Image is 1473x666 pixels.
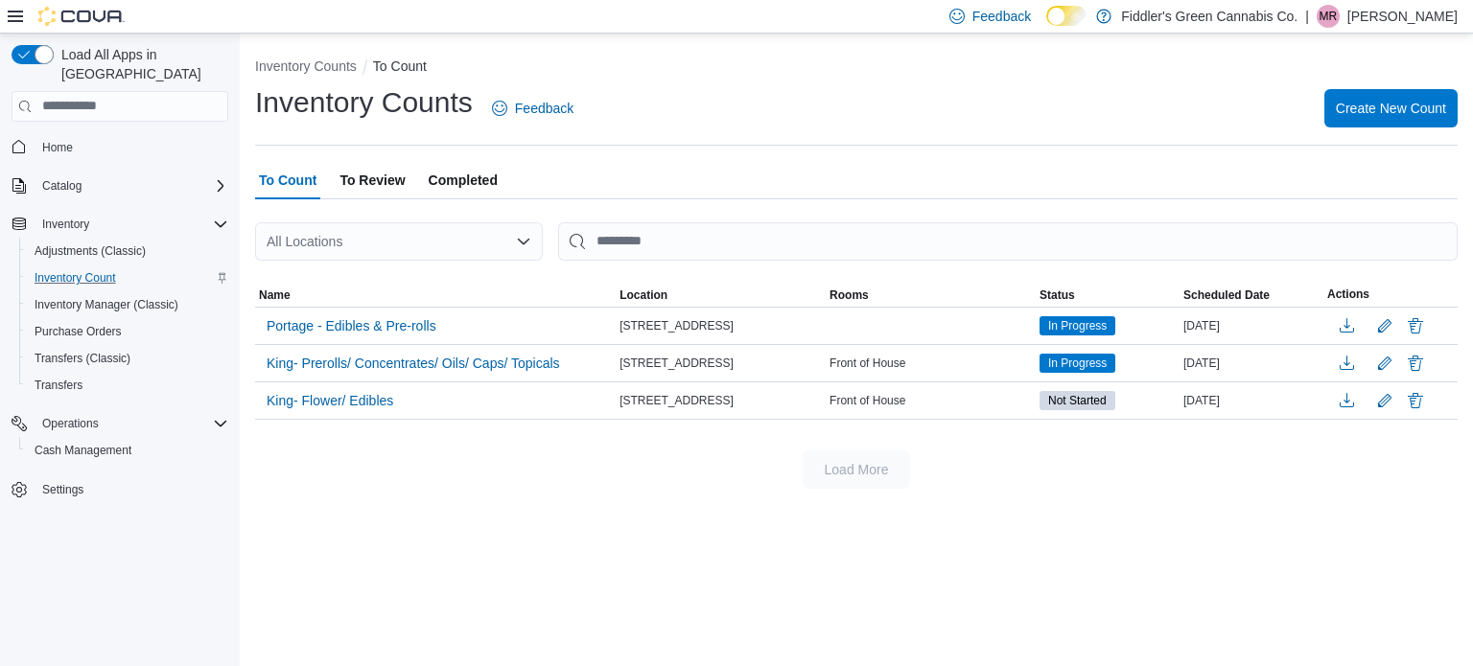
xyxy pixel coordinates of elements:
span: Operations [35,412,228,435]
button: Portage - Edibles & Pre-rolls [259,311,444,340]
a: Home [35,136,81,159]
span: Adjustments (Classic) [27,240,228,263]
button: Inventory [35,213,97,236]
button: Catalog [35,174,89,197]
button: Location [616,284,826,307]
p: [PERSON_NAME] [1347,5,1458,28]
button: Delete [1404,314,1427,337]
button: Scheduled Date [1180,284,1323,307]
a: Settings [35,478,91,501]
h1: Inventory Counts [255,83,473,122]
span: Purchase Orders [35,324,122,339]
button: Catalog [4,172,236,199]
button: Transfers [19,372,236,399]
button: Inventory [4,211,236,238]
span: Name [259,287,291,303]
span: Settings [42,482,83,497]
span: Scheduled Date [1183,287,1270,303]
span: King- Flower/ Edibles [267,391,393,410]
button: Delete [1404,352,1427,375]
button: Transfers (Classic) [19,345,236,372]
span: Portage - Edibles & Pre-rolls [267,316,436,335]
button: Adjustments (Classic) [19,238,236,264]
span: Purchase Orders [27,320,228,343]
span: Inventory Count [27,266,228,289]
button: Operations [35,412,106,435]
button: Operations [4,410,236,437]
button: King- Flower/ Edibles [259,386,401,415]
a: Cash Management [27,439,139,462]
span: [STREET_ADDRESS] [620,318,734,333]
button: Edit count details [1373,311,1396,340]
span: Transfers (Classic) [35,351,130,366]
a: Inventory Count [27,266,124,289]
span: Home [42,140,73,155]
span: Transfers [27,374,228,397]
button: Home [4,133,236,161]
button: Status [1036,284,1180,307]
button: Settings [4,475,236,503]
span: In Progress [1040,316,1115,335]
nav: An example of EuiBreadcrumbs [255,57,1458,80]
span: Settings [35,477,228,501]
span: In Progress [1040,354,1115,373]
input: Dark Mode [1046,6,1087,26]
button: Edit count details [1373,386,1396,415]
div: [DATE] [1180,389,1323,412]
button: Open list of options [516,234,531,249]
span: Location [620,287,667,303]
span: Cash Management [35,443,131,458]
a: Transfers (Classic) [27,347,138,370]
button: To Count [373,58,427,74]
span: To Review [339,161,405,199]
span: MR [1320,5,1338,28]
button: Inventory Count [19,264,236,291]
span: Inventory Count [35,270,116,286]
div: [DATE] [1180,314,1323,337]
span: Dark Mode [1046,26,1047,27]
a: Adjustments (Classic) [27,240,153,263]
span: Load All Apps in [GEOGRAPHIC_DATA] [54,45,228,83]
nav: Complex example [12,126,228,554]
span: Catalog [42,178,82,194]
button: Inventory Counts [255,58,357,74]
span: Rooms [830,287,869,303]
span: Actions [1327,287,1369,302]
p: Fiddler's Green Cannabis Co. [1121,5,1298,28]
span: Create New Count [1336,99,1446,118]
span: Home [35,135,228,159]
button: Name [255,284,616,307]
span: In Progress [1048,317,1107,334]
div: Front of House [826,352,1036,375]
button: Rooms [826,284,1036,307]
input: This is a search bar. After typing your query, hit enter to filter the results lower in the page. [558,222,1458,261]
button: Create New Count [1324,89,1458,127]
span: Inventory [35,213,228,236]
img: Cova [38,7,125,26]
span: Feedback [515,99,573,118]
span: Transfers [35,378,82,393]
span: Feedback [972,7,1031,26]
button: Edit count details [1373,349,1396,378]
span: [STREET_ADDRESS] [620,356,734,371]
button: Purchase Orders [19,318,236,345]
div: Malcolm Reimer [1317,5,1340,28]
span: To Count [259,161,316,199]
span: Adjustments (Classic) [35,243,146,259]
span: Operations [42,416,99,431]
button: Inventory Manager (Classic) [19,291,236,318]
a: Transfers [27,374,90,397]
span: Not Started [1040,391,1115,410]
button: Cash Management [19,437,236,464]
p: | [1305,5,1309,28]
span: In Progress [1048,355,1107,372]
div: [DATE] [1180,352,1323,375]
a: Purchase Orders [27,320,129,343]
button: Load More [803,450,910,489]
span: Inventory Manager (Classic) [35,297,178,312]
button: King- Prerolls/ Concentrates/ Oils/ Caps/ Topicals [259,349,568,378]
span: Completed [429,161,498,199]
span: Cash Management [27,439,228,462]
span: Status [1040,287,1075,303]
span: Not Started [1048,392,1107,409]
